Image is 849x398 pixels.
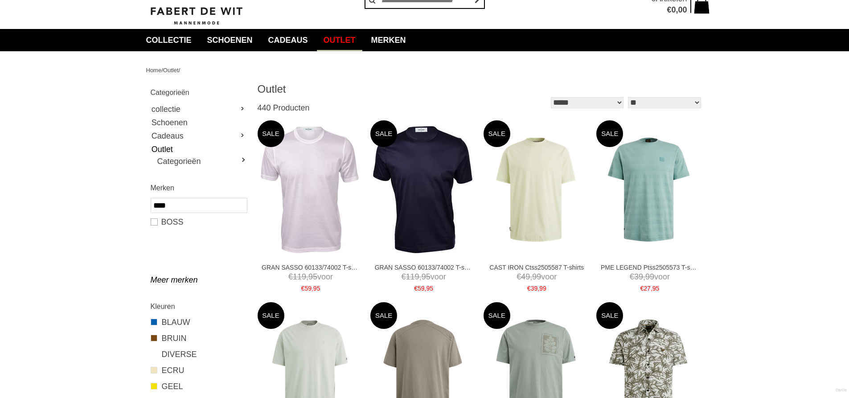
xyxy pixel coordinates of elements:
[151,143,246,156] a: Outlet
[484,137,588,242] img: CAST IRON Ctss2505587 T-shirts
[426,285,433,292] span: 95
[601,263,699,271] a: PME LEGEND Ptss2505573 T-shirts
[151,365,246,376] a: ECRU
[425,285,427,292] span: ,
[304,285,312,292] span: 59
[418,285,425,292] span: 59
[676,5,678,14] span: ,
[151,116,246,129] a: Schoenen
[293,272,306,281] span: 119
[151,87,246,98] h2: Categorieën
[258,103,310,112] span: 440 Producten
[527,285,531,292] span: €
[262,263,360,271] a: GRAN SASSO 60133/74002 T-shirts
[151,301,246,312] h2: Kleuren
[671,5,676,14] span: 0
[163,67,179,74] a: Outlet
[151,182,246,193] h2: Merken
[643,272,645,281] span: ,
[151,316,246,328] a: BLAUW
[151,103,246,116] a: collectie
[306,272,308,281] span: ,
[262,29,315,51] a: Cadeaus
[157,156,246,167] a: Categorieën
[630,272,634,281] span: €
[678,5,687,14] span: 00
[488,271,586,283] span: voor
[836,385,847,396] a: Divide
[139,29,198,51] a: collectie
[146,67,162,74] a: Home
[260,126,359,253] img: GRAN SASSO 60133/74002 T-shirts
[422,272,431,281] span: 95
[151,275,246,285] a: Meer merken
[651,285,652,292] span: ,
[634,272,643,281] span: 39
[151,381,246,392] a: GEEL
[596,137,701,242] img: PME LEGEND Ptss2505573 T-shirts
[151,129,246,143] a: Cadeaus
[313,285,320,292] span: 95
[375,271,473,283] span: voor
[406,272,419,281] span: 119
[375,263,473,271] a: GRAN SASSO 60133/74002 T-shirts
[201,29,259,51] a: Schoenen
[531,285,538,292] span: 39
[308,272,317,281] span: 95
[161,67,163,74] span: /
[532,272,541,281] span: 99
[288,272,293,281] span: €
[645,272,654,281] span: 99
[667,5,671,14] span: €
[652,285,660,292] span: 95
[640,285,644,292] span: €
[402,272,406,281] span: €
[488,263,586,271] a: CAST IRON Ctss2505587 T-shirts
[151,349,246,360] a: DIVERSE
[373,126,472,253] img: GRAN SASSO 60133/74002 T-shirts
[644,285,651,292] span: 27
[258,82,480,96] h1: Outlet
[414,285,418,292] span: €
[537,285,539,292] span: ,
[517,272,521,281] span: €
[301,285,305,292] span: €
[151,332,246,344] a: BRUIN
[601,271,699,283] span: voor
[365,29,413,51] a: Merken
[317,29,362,51] a: Outlet
[419,272,422,281] span: ,
[151,217,246,227] a: BOSS
[312,285,313,292] span: ,
[530,272,532,281] span: ,
[262,271,360,283] span: voor
[179,67,180,74] span: /
[539,285,546,292] span: 99
[521,272,530,281] span: 49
